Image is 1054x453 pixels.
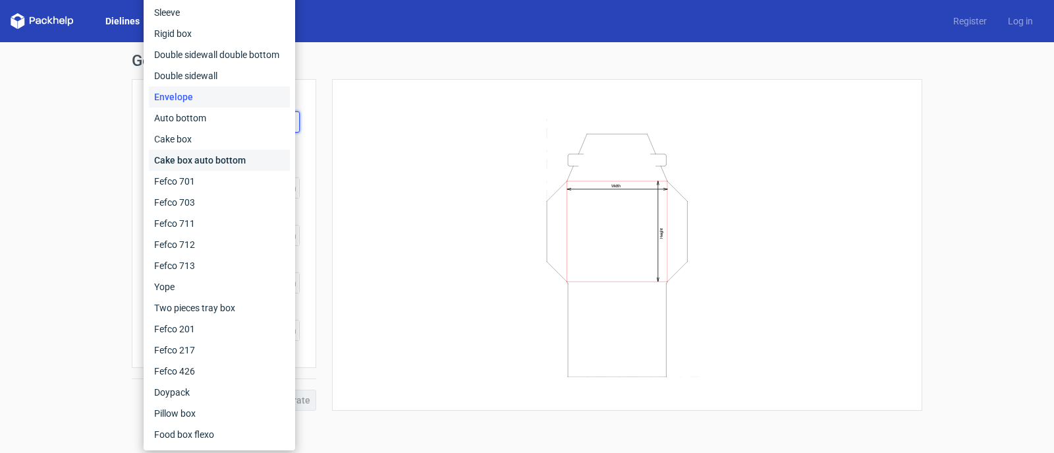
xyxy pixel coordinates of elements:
[149,150,290,171] div: Cake box auto bottom
[659,227,664,238] text: Height
[149,234,290,255] div: Fefco 712
[997,15,1043,28] a: Log in
[149,382,290,403] div: Doypack
[149,318,290,340] div: Fefco 201
[149,107,290,129] div: Auto bottom
[149,23,290,44] div: Rigid box
[611,183,621,188] text: Width
[149,86,290,107] div: Envelope
[149,171,290,192] div: Fefco 701
[149,213,290,234] div: Fefco 711
[149,424,290,445] div: Food box flexo
[149,44,290,65] div: Double sidewall double bottom
[149,129,290,150] div: Cake box
[149,255,290,276] div: Fefco 713
[149,192,290,213] div: Fefco 703
[149,276,290,297] div: Yope
[149,65,290,86] div: Double sidewall
[149,2,290,23] div: Sleeve
[943,15,997,28] a: Register
[149,361,290,382] div: Fefco 426
[149,403,290,424] div: Pillow box
[149,340,290,361] div: Fefco 217
[95,15,150,28] a: Dielines
[132,53,922,69] h1: Generate new dieline
[149,297,290,318] div: Two pieces tray box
